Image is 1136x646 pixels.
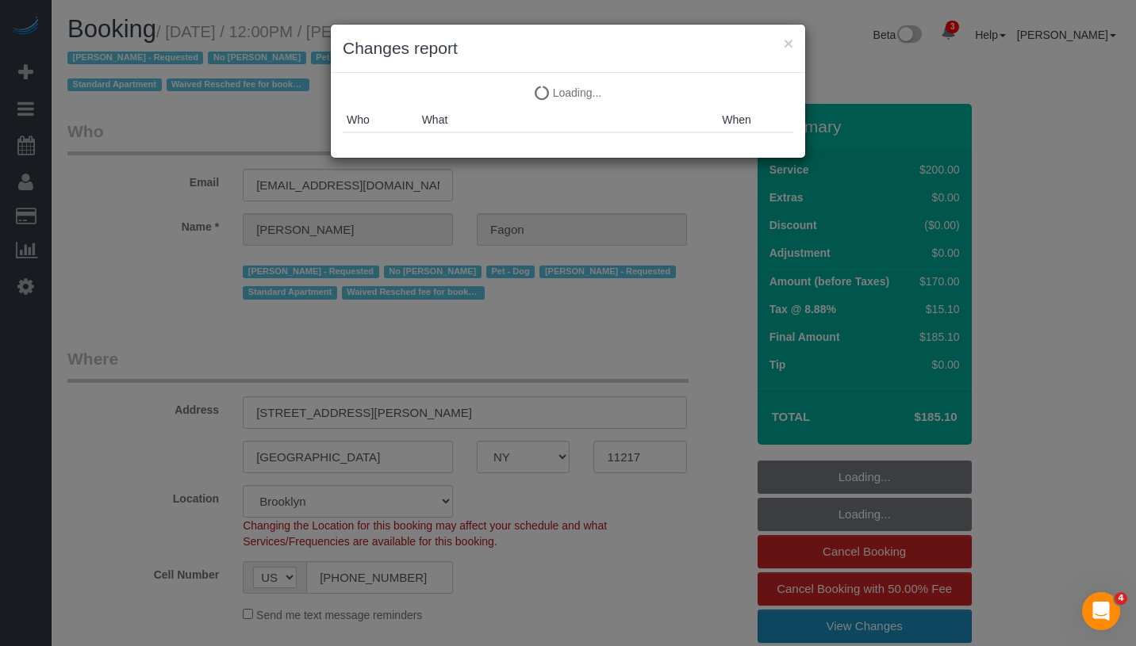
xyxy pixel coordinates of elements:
[418,108,719,132] th: What
[331,25,805,158] sui-modal: Changes report
[784,35,793,52] button: ×
[1115,592,1127,605] span: 4
[343,36,793,60] h3: Changes report
[1082,592,1120,630] iframe: Intercom live chat
[718,108,793,132] th: When
[343,85,793,101] p: Loading...
[343,108,418,132] th: Who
